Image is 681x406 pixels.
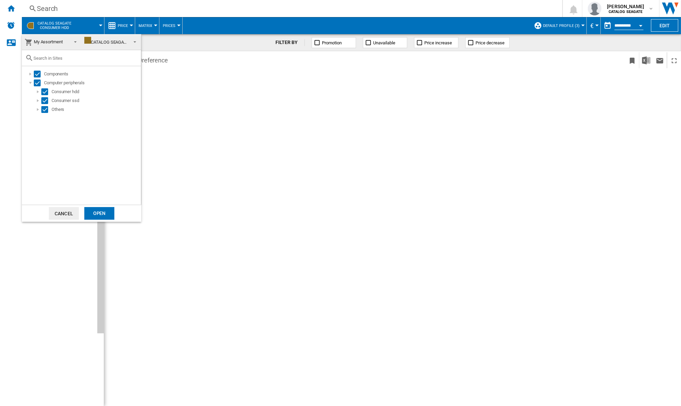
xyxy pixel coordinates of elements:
[44,79,140,86] div: Computer peripherals
[52,97,140,104] div: Consumer ssd
[41,97,52,104] md-checkbox: Select
[52,106,140,113] div: Others
[41,106,52,113] md-checkbox: Select
[34,71,44,77] md-checkbox: Select
[44,71,140,77] div: Components
[41,88,52,95] md-checkbox: Select
[84,207,114,220] div: Open
[49,207,79,220] button: Cancel
[34,39,63,44] span: My Assortment
[34,79,44,86] md-checkbox: Select
[84,40,129,45] div: CATALOG SEAGATE
[52,88,140,95] div: Consumer hdd
[33,56,138,61] input: Search in Sites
